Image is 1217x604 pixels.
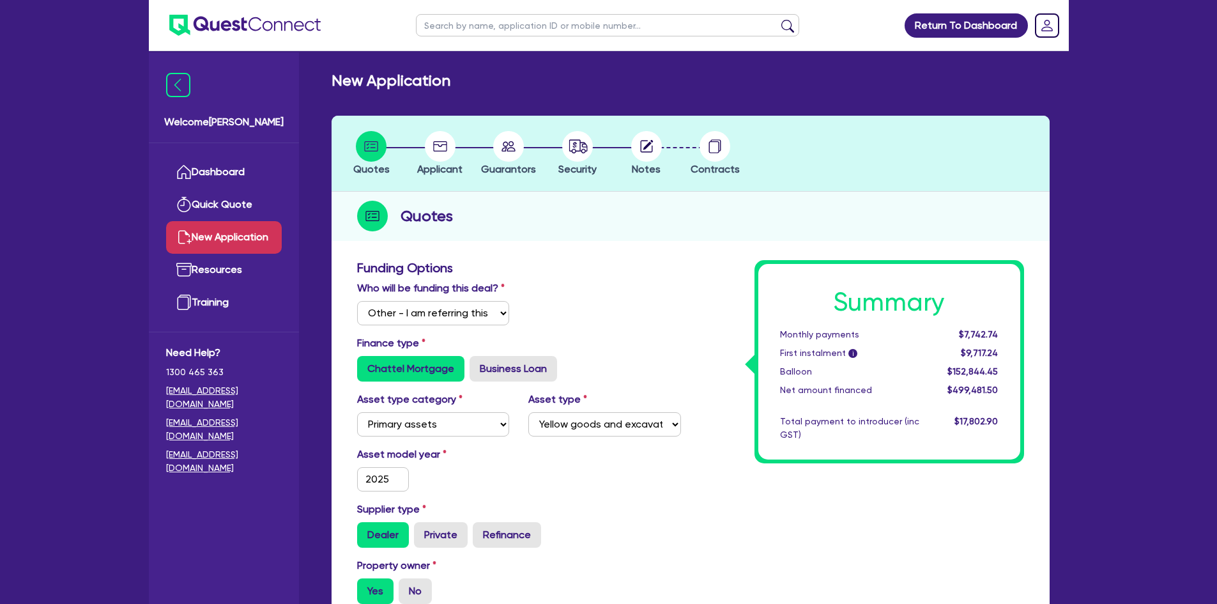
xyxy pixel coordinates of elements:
[166,448,282,475] a: [EMAIL_ADDRESS][DOMAIN_NAME]
[473,522,541,548] label: Refinance
[166,189,282,221] a: Quick Quote
[959,329,998,339] span: $7,742.74
[166,345,282,360] span: Need Help?
[176,197,192,212] img: quick-quote
[905,13,1028,38] a: Return To Dashboard
[399,578,432,604] label: No
[947,385,998,395] span: $499,481.50
[848,349,857,358] span: i
[357,558,436,573] label: Property owner
[166,286,282,319] a: Training
[780,287,999,318] h1: Summary
[947,366,998,376] span: $152,844.45
[176,229,192,245] img: new-application
[528,392,587,407] label: Asset type
[470,356,557,382] label: Business Loan
[166,384,282,411] a: [EMAIL_ADDRESS][DOMAIN_NAME]
[164,114,284,130] span: Welcome [PERSON_NAME]
[961,348,998,358] span: $9,717.24
[770,346,929,360] div: First instalment
[770,328,929,341] div: Monthly payments
[416,14,799,36] input: Search by name, application ID or mobile number...
[1030,9,1064,42] a: Dropdown toggle
[357,578,394,604] label: Yes
[558,163,597,175] span: Security
[357,281,505,296] label: Who will be funding this deal?
[166,254,282,286] a: Resources
[357,336,425,351] label: Finance type
[176,295,192,310] img: training
[166,416,282,443] a: [EMAIL_ADDRESS][DOMAIN_NAME]
[332,72,450,90] h2: New Application
[348,447,519,462] label: Asset model year
[481,163,536,175] span: Guarantors
[357,201,388,231] img: step-icon
[770,383,929,397] div: Net amount financed
[770,365,929,378] div: Balloon
[357,392,463,407] label: Asset type category
[166,73,190,97] img: icon-menu-close
[414,522,468,548] label: Private
[357,502,426,517] label: Supplier type
[353,163,390,175] span: Quotes
[417,163,463,175] span: Applicant
[954,416,998,426] span: $17,802.90
[166,156,282,189] a: Dashboard
[357,356,464,382] label: Chattel Mortgage
[632,163,661,175] span: Notes
[357,260,681,275] h3: Funding Options
[357,522,409,548] label: Dealer
[166,221,282,254] a: New Application
[691,163,740,175] span: Contracts
[166,366,282,379] span: 1300 465 363
[401,205,453,228] h2: Quotes
[169,15,321,36] img: quest-connect-logo-blue
[770,415,929,442] div: Total payment to introducer (inc GST)
[176,262,192,277] img: resources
